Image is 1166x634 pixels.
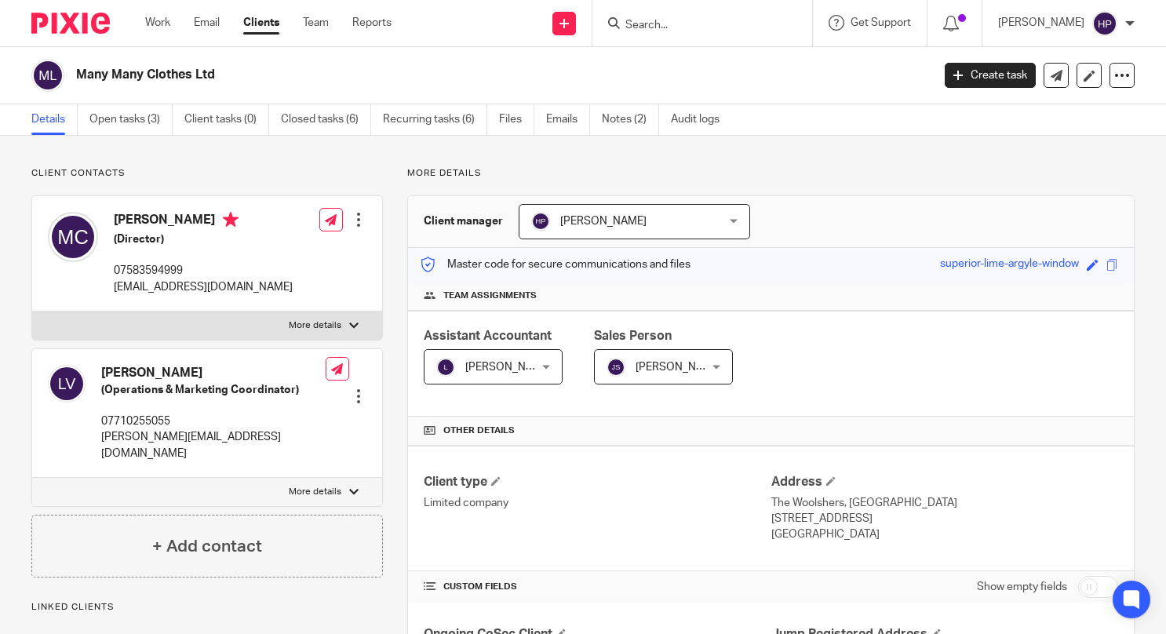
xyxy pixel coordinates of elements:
span: Other details [443,424,515,437]
h2: Many Many Clothes Ltd [76,67,752,83]
span: Sales Person [594,330,672,342]
p: [EMAIL_ADDRESS][DOMAIN_NAME] [114,279,293,295]
a: Open tasks (3) [89,104,173,135]
label: Show empty fields [977,579,1067,595]
input: Search [624,19,765,33]
p: [PERSON_NAME][EMAIL_ADDRESS][DOMAIN_NAME] [101,429,326,461]
h4: CUSTOM FIELDS [424,581,771,593]
img: Pixie [31,13,110,34]
span: Team assignments [443,290,537,302]
a: Recurring tasks (6) [383,104,487,135]
a: Notes (2) [602,104,659,135]
a: Team [303,15,329,31]
span: [PERSON_NAME] [636,362,722,373]
img: svg%3E [48,212,98,262]
span: [PERSON_NAME] [560,216,647,227]
img: svg%3E [436,358,455,377]
a: Files [499,104,534,135]
i: Primary [223,212,239,228]
p: [STREET_ADDRESS] [771,511,1118,527]
div: superior-lime-argyle-window [940,256,1079,274]
img: svg%3E [531,212,550,231]
a: Clients [243,15,279,31]
h4: [PERSON_NAME] [114,212,293,231]
p: Limited company [424,495,771,511]
h4: Address [771,474,1118,490]
img: svg%3E [48,365,86,403]
p: More details [407,167,1135,180]
a: Closed tasks (6) [281,104,371,135]
h4: [PERSON_NAME] [101,365,326,381]
h5: (Operations & Marketing Coordinator) [101,382,326,398]
p: More details [289,319,341,332]
a: Audit logs [671,104,731,135]
h4: Client type [424,474,771,490]
p: 07710255055 [101,414,326,429]
p: Linked clients [31,601,383,614]
img: svg%3E [607,358,625,377]
span: [PERSON_NAME] V [465,362,561,373]
a: Email [194,15,220,31]
a: Reports [352,15,392,31]
p: The Woolshers, [GEOGRAPHIC_DATA] [771,495,1118,511]
h5: (Director) [114,231,293,247]
a: Work [145,15,170,31]
img: svg%3E [1092,11,1117,36]
h4: + Add contact [152,534,262,559]
span: Assistant Accountant [424,330,552,342]
a: Client tasks (0) [184,104,269,135]
a: Emails [546,104,590,135]
a: Create task [945,63,1036,88]
a: Details [31,104,78,135]
span: Get Support [851,17,911,28]
p: Client contacts [31,167,383,180]
p: 07583594999 [114,263,293,279]
p: [PERSON_NAME] [998,15,1084,31]
p: More details [289,486,341,498]
h3: Client manager [424,213,503,229]
img: svg%3E [31,59,64,92]
p: [GEOGRAPHIC_DATA] [771,527,1118,542]
p: Master code for secure communications and files [420,257,690,272]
